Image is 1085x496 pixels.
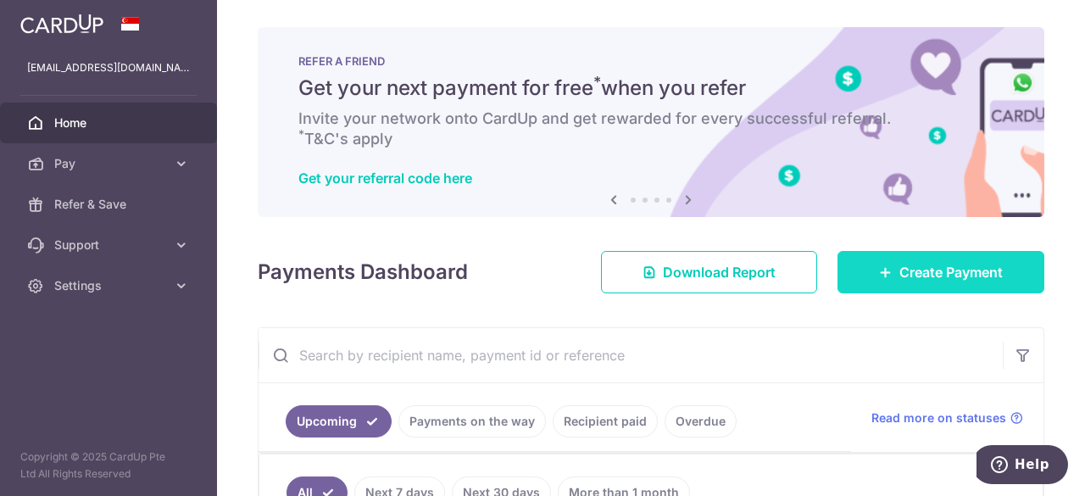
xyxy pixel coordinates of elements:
h5: Get your next payment for free when you refer [298,75,1004,102]
a: Payments on the way [398,405,546,437]
a: Get your referral code here [298,170,472,187]
img: RAF banner [258,27,1044,217]
span: Support [54,237,166,254]
span: Home [54,114,166,131]
a: Create Payment [837,251,1044,293]
span: Refer & Save [54,196,166,213]
span: Pay [54,155,166,172]
a: Download Report [601,251,817,293]
h6: Invite your network onto CardUp and get rewarded for every successful referral. T&C's apply [298,109,1004,149]
a: Overdue [665,405,737,437]
a: Upcoming [286,405,392,437]
a: Read more on statuses [871,410,1023,426]
p: [EMAIL_ADDRESS][DOMAIN_NAME] [27,59,190,76]
img: CardUp [20,14,103,34]
span: Download Report [663,262,776,282]
span: Create Payment [899,262,1003,282]
p: REFER A FRIEND [298,54,1004,68]
h4: Payments Dashboard [258,257,468,287]
input: Search by recipient name, payment id or reference [259,328,1003,382]
iframe: Opens a widget where you can find more information [976,445,1068,488]
span: Read more on statuses [871,410,1006,426]
span: Settings [54,277,166,294]
a: Recipient paid [553,405,658,437]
